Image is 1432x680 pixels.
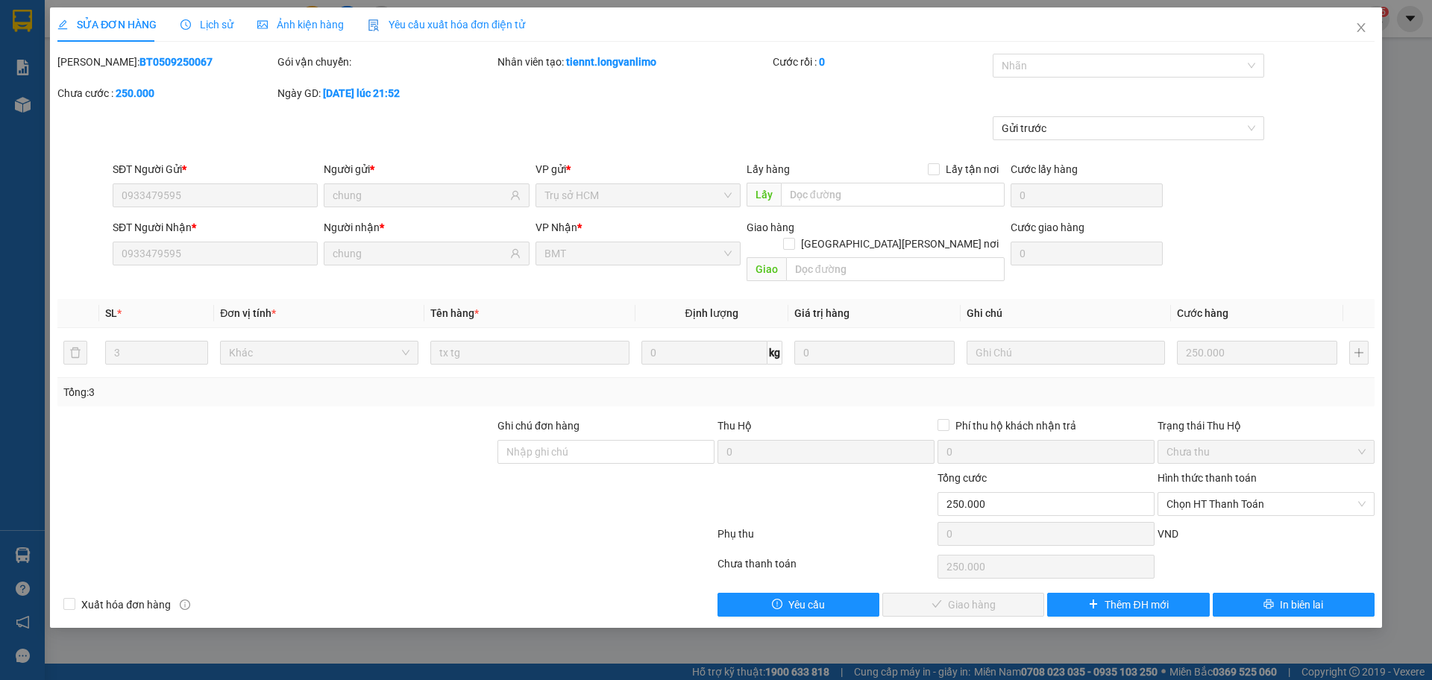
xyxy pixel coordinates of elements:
span: edit [57,19,68,30]
span: Yêu cầu xuất hóa đơn điện tử [368,19,525,31]
b: tiennt.longvanlimo [566,56,656,68]
span: user [510,248,521,259]
span: Đơn vị tính [220,307,276,319]
b: BT0509250067 [139,56,213,68]
span: kg [767,341,782,365]
div: Chưa thanh toán [716,555,936,582]
span: VP Nhận [536,221,577,233]
span: Định lượng [685,307,738,319]
span: Lấy [747,183,781,207]
span: clock-circle [180,19,191,30]
span: Tên hàng [430,307,479,319]
input: Ghi Chú [967,341,1165,365]
span: Thu Hộ [717,420,752,432]
button: printerIn biên lai [1213,593,1375,617]
span: Gửi trước [1002,117,1256,139]
span: Lấy hàng [747,163,790,175]
div: Phụ thu [716,526,936,552]
div: [PERSON_NAME]: [57,54,274,70]
span: info-circle [180,599,190,610]
span: Cước hàng [1177,307,1228,319]
button: checkGiao hàng [882,593,1044,617]
div: Ngày GD: [277,85,494,101]
span: SỬA ĐƠN HÀNG [57,19,157,31]
input: VD: Bàn, Ghế [430,341,629,365]
button: plusThêm ĐH mới [1047,593,1209,617]
span: Lịch sử [180,19,233,31]
label: Cước lấy hàng [1011,163,1078,175]
span: In biên lai [1280,596,1323,613]
span: Trụ sở HCM [544,184,732,207]
div: Cước rồi : [773,54,990,70]
th: Ghi chú [961,299,1171,328]
b: 250.000 [116,87,154,99]
input: Tên người gửi [333,187,506,204]
input: Dọc đường [786,257,1005,281]
div: SĐT Người Nhận [113,219,318,236]
span: Yêu cầu [788,596,825,613]
label: Hình thức thanh toán [1158,472,1257,484]
div: Trạng thái Thu Hộ [1158,418,1375,434]
span: picture [257,19,268,30]
input: Cước giao hàng [1011,242,1163,265]
span: close [1355,22,1367,34]
input: 0 [1177,341,1337,365]
input: Cước lấy hàng [1011,183,1163,207]
span: Tổng cước [938,472,987,484]
img: icon [368,19,380,31]
div: Nhân viên tạo: [497,54,770,70]
span: Giá trị hàng [794,307,850,319]
button: plus [1349,341,1369,365]
input: Tên người nhận [333,245,506,262]
span: Ảnh kiện hàng [257,19,344,31]
div: Tổng: 3 [63,384,553,400]
span: Phí thu hộ khách nhận trả [949,418,1082,434]
span: SL [105,307,117,319]
input: 0 [794,341,955,365]
span: exclamation-circle [772,599,782,611]
span: user [510,190,521,201]
button: Close [1340,7,1382,49]
span: [GEOGRAPHIC_DATA][PERSON_NAME] nơi [795,236,1005,252]
button: exclamation-circleYêu cầu [717,593,879,617]
b: [DATE] lúc 21:52 [323,87,400,99]
b: 0 [819,56,825,68]
span: Chọn HT Thanh Toán [1166,493,1366,515]
span: Lấy tận nơi [940,161,1005,177]
span: VND [1158,528,1178,540]
span: printer [1263,599,1274,611]
input: Ghi chú đơn hàng [497,440,715,464]
div: Chưa cước : [57,85,274,101]
span: BMT [544,242,732,265]
span: Giao [747,257,786,281]
span: Chưa thu [1166,441,1366,463]
div: VP gửi [536,161,741,177]
span: plus [1088,599,1099,611]
div: Người gửi [324,161,529,177]
span: Xuất hóa đơn hàng [75,596,177,613]
span: Giao hàng [747,221,794,233]
div: SĐT Người Gửi [113,161,318,177]
label: Ghi chú đơn hàng [497,420,580,432]
button: delete [63,341,87,365]
span: Khác [229,341,409,364]
span: Thêm ĐH mới [1105,596,1168,613]
input: Dọc đường [781,183,1005,207]
div: Người nhận [324,219,529,236]
div: Gói vận chuyển: [277,54,494,70]
label: Cước giao hàng [1011,221,1084,233]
